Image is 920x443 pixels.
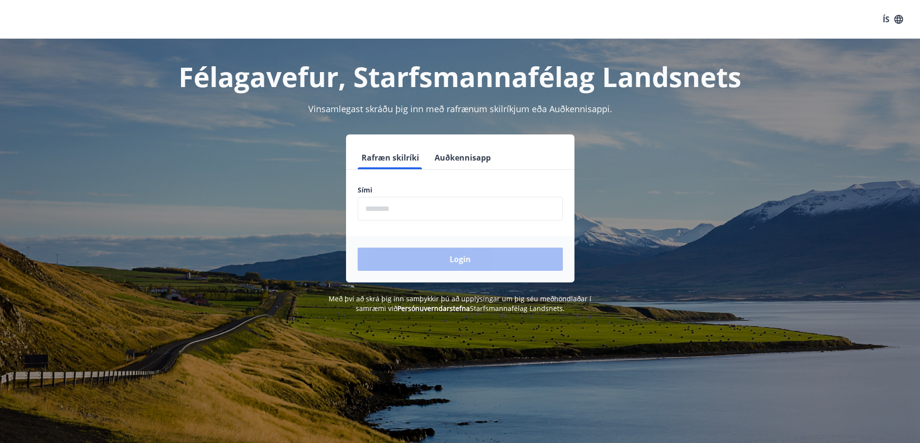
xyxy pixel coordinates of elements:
button: Rafræn skilríki [358,146,423,169]
label: Sími [358,185,563,195]
button: Auðkennisapp [431,146,495,169]
span: Vinsamlegast skráðu þig inn með rafrænum skilríkjum eða Auðkennisappi. [308,103,612,115]
h1: Félagavefur, Starfsmannafélag Landsnets [123,58,797,95]
span: Með því að skrá þig inn samþykkir þú að upplýsingar um þig séu meðhöndlaðar í samræmi við Starfsm... [329,294,591,313]
button: ÍS [877,11,908,28]
a: Persónuverndarstefna [397,304,470,313]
